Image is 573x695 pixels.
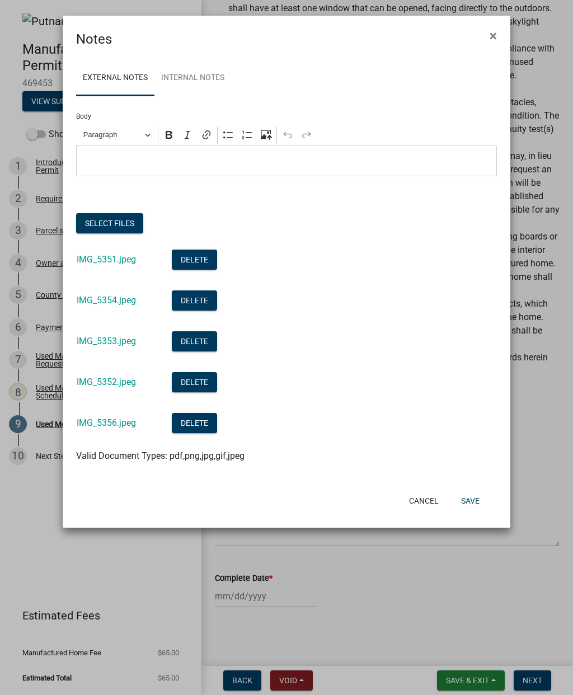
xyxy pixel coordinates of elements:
button: Paragraph, Heading [78,126,156,144]
wm-modal-confirm: Delete Document [172,296,217,307]
h4: Notes [76,29,112,49]
span: × [490,28,497,44]
a: IMG_5354.jpeg [77,295,136,306]
a: Internal Notes [154,60,231,96]
wm-modal-confirm: Delete Document [172,255,217,266]
a: IMG_5351.jpeg [77,254,136,265]
button: Cancel [400,491,448,511]
button: Delete [172,290,217,311]
button: Delete [172,372,217,392]
div: Editor editing area: main. Press ⌥0 for help. [76,145,497,176]
button: Close [481,20,506,51]
a: IMG_5352.jpeg [77,377,136,387]
button: Select files [76,213,143,233]
wm-modal-confirm: Delete Document [172,378,217,388]
wm-modal-confirm: Delete Document [172,419,217,429]
label: Body [76,113,91,120]
button: Save [452,491,489,511]
span: Paragraph [83,128,142,142]
button: Delete [172,413,217,433]
span: Valid Document Types: pdf,png,jpg,gif,jpeg [76,450,245,461]
a: IMG_5353.jpeg [77,336,136,346]
wm-modal-confirm: Delete Document [172,337,217,347]
div: Editor toolbar [76,124,497,145]
a: External Notes [76,60,154,96]
a: IMG_5356.jpeg [77,417,136,428]
button: Delete [172,331,217,351]
button: Delete [172,250,217,270]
